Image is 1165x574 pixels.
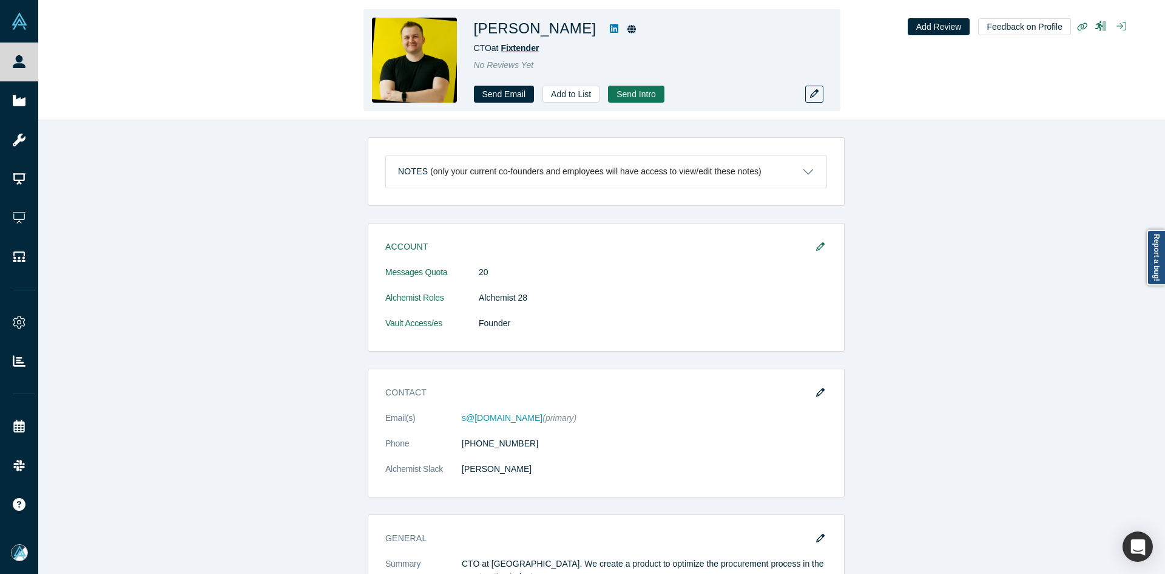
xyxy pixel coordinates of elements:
[385,463,462,488] dt: Alchemist Slack
[385,437,462,463] dt: Phone
[398,165,428,178] h3: Notes
[385,241,810,253] h3: Account
[542,86,599,103] button: Add to List
[1147,230,1165,285] a: Report a bug!
[978,18,1071,35] button: Feedback on Profile
[462,463,827,476] dd: [PERSON_NAME]
[542,413,576,423] span: (primary)
[385,412,462,437] dt: Email(s)
[11,13,28,30] img: Alchemist Vault Logo
[385,532,810,545] h3: General
[479,317,827,330] dd: Founder
[501,43,539,53] a: Fixtender
[474,86,535,103] a: Send Email
[474,60,534,70] span: No Reviews Yet
[430,166,761,177] p: (only your current co-founders and employees will have access to view/edit these notes)
[386,155,826,188] button: Notes (only your current co-founders and employees will have access to view/edit these notes)
[385,266,479,292] dt: Messages Quota
[479,266,827,279] dd: 20
[479,292,827,304] dd: Alchemist 28
[474,18,596,39] h1: [PERSON_NAME]
[11,544,28,561] img: Mia Scott's Account
[908,18,970,35] button: Add Review
[462,413,542,423] a: s@[DOMAIN_NAME]
[474,43,539,53] span: CTO at
[608,86,664,103] button: Send Intro
[385,317,479,343] dt: Vault Access/es
[372,18,457,103] img: Sergei Wing's Profile Image
[385,292,479,317] dt: Alchemist Roles
[385,386,810,399] h3: Contact
[462,439,538,448] a: [PHONE_NUMBER]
